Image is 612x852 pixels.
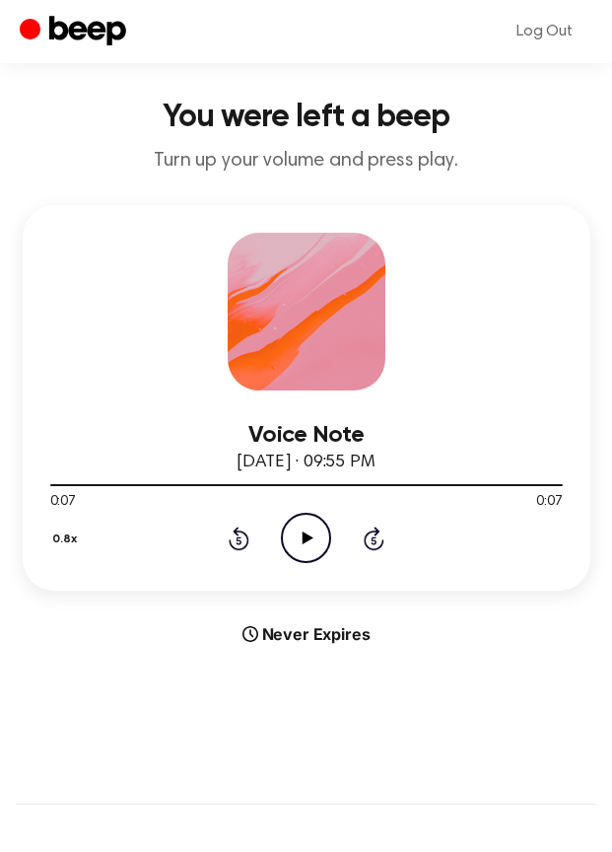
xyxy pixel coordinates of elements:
h1: You were left a beep [16,102,596,133]
a: Beep [20,13,131,51]
button: 0.8x [50,523,85,556]
div: Never Expires [23,622,590,646]
a: Log Out [497,8,592,55]
span: 0:07 [536,492,562,513]
span: 0:07 [50,492,76,513]
p: Turn up your volume and press play. [16,149,596,174]
span: [DATE] · 09:55 PM [237,454,374,471]
h3: Voice Note [50,422,563,449]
